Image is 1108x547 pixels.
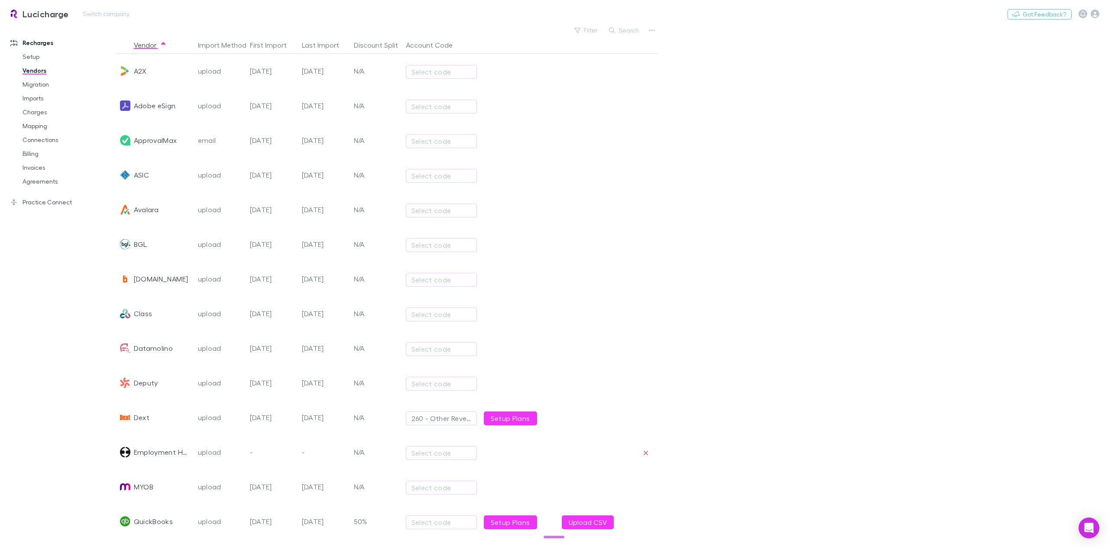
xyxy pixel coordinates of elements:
div: ApprovalMax [134,123,177,158]
div: Avalara [134,192,159,227]
button: Select code [406,307,477,321]
div: [DATE] [246,366,298,400]
div: 50% [350,504,402,539]
div: Select code [411,101,471,112]
button: Upload CSV [562,515,614,529]
div: Datamolino [134,331,173,366]
img: ApprovalMax's Logo [120,135,130,146]
div: upload [198,262,243,296]
a: Recharges [2,36,121,50]
img: Avalara's Logo [120,204,130,215]
button: Got Feedback? [1008,9,1072,19]
div: N/A [350,296,402,331]
img: A2X's Logo [120,66,130,76]
div: Select code [411,275,471,285]
button: Select code [406,65,477,79]
div: N/A [350,400,402,435]
div: upload [198,366,243,400]
div: [DATE] [298,331,350,366]
div: N/A [350,123,402,158]
div: - [298,435,350,469]
div: Class [134,296,152,331]
div: upload [198,435,243,469]
a: Connections [14,133,121,147]
img: Lucicharge's Logo [9,9,19,19]
a: Mapping [14,119,121,133]
div: upload [198,158,243,192]
img: Dext's Logo [120,412,130,423]
div: [DATE] [298,54,350,88]
div: ASIC [134,158,149,192]
button: Select code [406,238,477,252]
div: [DATE] [298,400,350,435]
button: Account Code [406,36,463,54]
h3: Lucicharge [23,9,69,19]
img: MYOB's Logo [120,482,130,492]
div: [DATE] [246,469,298,504]
div: [DATE] [246,400,298,435]
div: [DATE] [298,227,350,262]
div: Select code [411,448,471,458]
div: [DATE] [298,469,350,504]
button: Discount Split [354,36,408,54]
img: Adobe eSign's Logo [120,100,130,111]
button: Select code [406,273,477,287]
div: Select code [411,379,471,389]
a: Practice Connect [2,195,121,209]
div: [DATE] [246,296,298,331]
div: Select code [411,67,471,77]
div: upload [198,400,243,435]
div: [DOMAIN_NAME] [134,262,188,296]
div: [DATE] [246,504,298,539]
div: N/A [350,366,402,400]
div: Select code [411,171,471,181]
button: Last Import [302,36,350,54]
button: First Import [250,36,297,54]
div: [DATE] [298,296,350,331]
a: Invoices [14,161,121,175]
div: upload [198,331,243,366]
div: [DATE] [246,262,298,296]
div: 260 - Other Revenue [411,413,471,424]
div: Adobe eSign [134,88,176,123]
button: Select code [406,204,477,217]
button: 260 - Other Revenue [406,411,477,425]
div: [DATE] [246,54,298,88]
div: N/A [350,54,402,88]
div: Select code [411,309,471,320]
img: QuickBooks's Logo [120,516,130,527]
div: [DATE] [298,504,350,539]
img: Deputy's Logo [120,378,130,388]
button: Remove vendor [640,447,652,459]
div: upload [198,296,243,331]
a: Lucicharge [3,3,74,24]
div: [DATE] [246,88,298,123]
img: Datamolino's Logo [120,343,130,353]
div: email [198,123,243,158]
div: [DATE] [298,366,350,400]
div: [DATE] [298,158,350,192]
img: Employment Hero's Logo [120,447,130,457]
div: [DATE] [298,88,350,123]
button: Import Method [198,36,257,54]
div: Employment Hero [134,435,191,469]
div: upload [198,88,243,123]
div: A2X [134,54,147,88]
a: Billing [14,147,121,161]
img: Bill.com's Logo [120,274,130,284]
div: upload [198,469,243,504]
div: N/A [350,469,402,504]
button: Select code [406,377,477,391]
div: Select code [411,205,471,216]
div: [DATE] [246,192,298,227]
div: [DATE] [246,331,298,366]
div: N/A [350,88,402,123]
div: [DATE] [298,192,350,227]
button: Vendor [134,36,167,54]
button: Select code [406,481,477,495]
img: BGL's Logo [120,239,130,249]
div: Select code [411,136,471,146]
a: Charges [14,105,121,119]
button: Switch company [78,9,135,19]
div: [DATE] [246,227,298,262]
